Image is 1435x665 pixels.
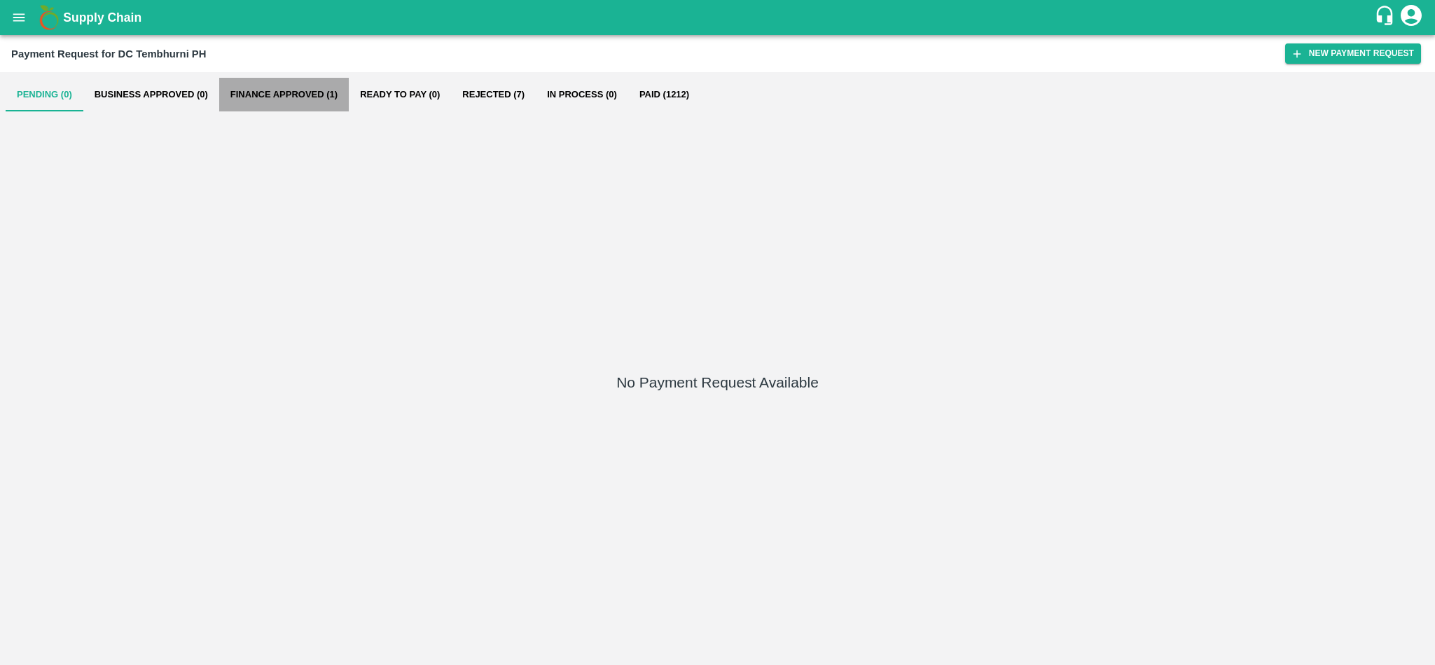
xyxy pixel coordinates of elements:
[1399,3,1424,32] div: account of current user
[451,78,536,111] button: Rejected (7)
[11,48,207,60] b: Payment Request for DC Tembhurni PH
[1374,5,1399,30] div: customer-support
[616,373,819,392] h5: No Payment Request Available
[628,78,700,111] button: Paid (1212)
[536,78,628,111] button: In Process (0)
[349,78,451,111] button: Ready To Pay (0)
[3,1,35,34] button: open drawer
[63,11,141,25] b: Supply Chain
[1285,43,1421,64] button: New Payment Request
[35,4,63,32] img: logo
[63,8,1374,27] a: Supply Chain
[219,78,349,111] button: Finance Approved (1)
[83,78,219,111] button: Business Approved (0)
[6,78,83,111] button: Pending (0)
